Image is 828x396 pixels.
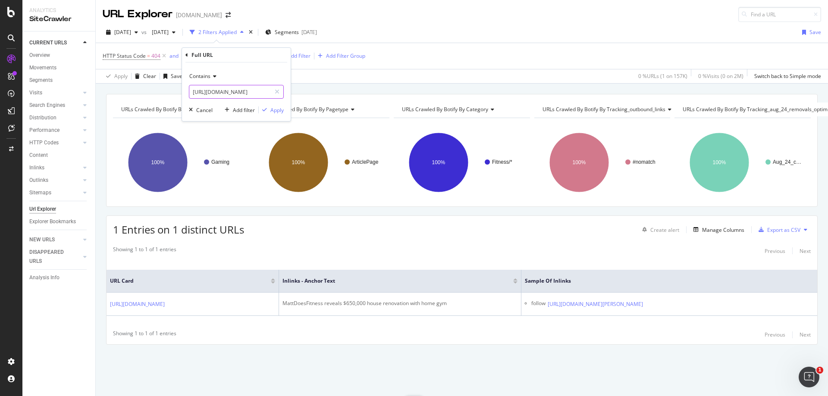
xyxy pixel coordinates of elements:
div: 0 % Visits ( 0 on 2M ) [698,72,743,80]
a: Search Engines [29,101,81,110]
button: Add filter [221,106,255,114]
a: HTTP Codes [29,138,81,147]
a: Explorer Bookmarks [29,217,89,226]
div: Sitemaps [29,188,51,197]
button: Save [799,25,821,39]
span: 2025 Sep. 6th [114,28,131,36]
button: Export as CSV [755,223,800,237]
a: Movements [29,63,89,72]
div: Add Filter [288,52,310,59]
h4: URLs Crawled By Botify By category [400,103,522,116]
div: Apply [270,106,284,114]
a: Segments [29,76,89,85]
text: Fitness/* [492,159,512,165]
a: Visits [29,88,81,97]
div: Showing 1 to 1 of 1 entries [113,330,176,340]
h4: URLs Crawled By Botify By tracking_outbound_links [541,103,678,116]
span: HTTP Status Code [103,52,146,59]
div: Create alert [650,226,679,234]
div: Analytics [29,7,88,14]
span: Sample of Inlinks [525,277,801,285]
button: Cancel [185,106,213,114]
div: Overview [29,51,50,60]
div: Clear [143,72,156,80]
div: Full URL [191,51,213,59]
div: Add filter [233,106,255,114]
div: Switch back to Simple mode [754,72,821,80]
div: A chart. [534,125,671,200]
input: Find a URL [738,7,821,22]
span: URLs Crawled By Botify By vertical [121,106,204,113]
a: [URL][DOMAIN_NAME][PERSON_NAME] [548,300,643,309]
text: 100% [432,159,445,165]
iframe: Intercom live chat [799,367,819,387]
div: Visits [29,88,42,97]
button: Next [800,246,811,256]
svg: A chart. [254,125,390,200]
text: 100% [151,159,165,165]
svg: A chart. [113,125,249,200]
div: Next [800,247,811,255]
div: Save [171,72,182,80]
div: URL Explorer [103,7,172,22]
div: Export as CSV [767,226,800,234]
div: Outlinks [29,176,48,185]
text: 100% [713,159,726,165]
button: Create alert [639,223,679,237]
button: Clear [132,69,156,83]
a: NEW URLS [29,235,81,244]
button: Segments[DATE] [262,25,320,39]
span: Inlinks - Anchor Text [282,277,500,285]
a: Url Explorer [29,205,89,214]
div: Distribution [29,113,56,122]
div: Url Explorer [29,205,56,214]
button: 2 Filters Applied [186,25,247,39]
a: Sitemaps [29,188,81,197]
a: CURRENT URLS [29,38,81,47]
span: 1 [816,367,823,374]
div: Inlinks [29,163,44,172]
span: URL Card [110,277,269,285]
div: NEW URLS [29,235,55,244]
button: Apply [259,106,284,114]
div: Search Engines [29,101,65,110]
div: MattDoesFitness reveals $650,000 house renovation with home gym [282,299,517,307]
h4: URLs Crawled By Botify By pagetype [260,103,382,116]
div: DISAPPEARED URLS [29,248,73,266]
div: Add Filter Group [326,52,365,59]
a: Analysis Info [29,273,89,282]
a: Overview [29,51,89,60]
span: URLs Crawled By Botify By category [402,106,488,113]
a: Distribution [29,113,81,122]
svg: A chart. [674,125,811,200]
div: times [247,28,254,37]
div: Cancel [196,106,213,114]
button: Previous [765,330,785,340]
span: 2024 Oct. 5th [148,28,169,36]
h4: URLs Crawled By Botify By vertical [119,103,241,116]
text: 100% [572,159,586,165]
a: Inlinks [29,163,81,172]
button: and [169,52,179,60]
text: #nomatch [633,159,655,165]
button: Add Filter [276,51,310,61]
div: Previous [765,331,785,338]
text: 100% [292,159,305,165]
button: [DATE] [148,25,179,39]
span: = [147,52,150,59]
text: Gaming [211,159,229,165]
div: arrow-right-arrow-left [226,12,231,18]
button: Next [800,330,811,340]
a: DISAPPEARED URLS [29,248,81,266]
div: Performance [29,126,60,135]
span: vs [141,28,148,36]
div: CURRENT URLS [29,38,67,47]
div: A chart. [394,125,530,200]
div: Showing 1 to 1 of 1 entries [113,246,176,256]
div: Analysis Info [29,273,60,282]
span: URLs Crawled By Botify By pagetype [262,106,348,113]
